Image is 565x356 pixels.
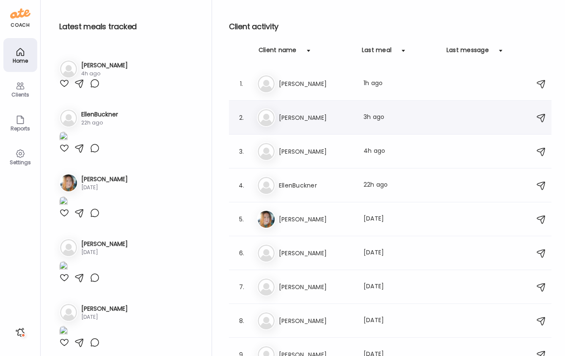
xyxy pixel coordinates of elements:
[59,261,68,273] img: images%2FNmWkkugL4oRdZrC3cTcz7k7vv822%2FieaMyZMYzhV2rqo1FWgr%2F5va0iANae7mmZfx3Tu8K_1080
[364,214,438,224] div: [DATE]
[237,180,247,190] div: 4.
[59,326,68,337] img: images%2FpQ0htN04GeaoxspgbqdOgG1b0bB3%2FAMeK6laKA3CdQIg644Zx%2FZoS7ULschNx3xX3688Oo_1080
[5,92,36,97] div: Clients
[81,184,128,191] div: [DATE]
[59,132,68,143] img: images%2FnG9tFxt744Rt0tiShDwoSEMxyca2%2FzY7FJjwkR4Nnx1i18T59%2FNbVxKtuFJ0vVU6VTpjP8_1080
[364,316,438,326] div: [DATE]
[81,304,128,313] h3: [PERSON_NAME]
[81,248,128,256] div: [DATE]
[81,313,128,321] div: [DATE]
[279,180,353,190] h3: EllenBuckner
[81,240,128,248] h3: [PERSON_NAME]
[364,248,438,258] div: [DATE]
[237,113,247,123] div: 2.
[81,70,128,77] div: 4h ago
[81,119,118,127] div: 22h ago
[279,113,353,123] h3: [PERSON_NAME]
[60,239,77,256] img: bg-avatar-default.svg
[362,46,391,59] div: Last meal
[258,143,275,160] img: bg-avatar-default.svg
[59,196,68,208] img: images%2FHyVMGsGPDvhuQCmsjut7fNNspCH3%2FCKZPLNZH9pA9yxy7Fxiw%2F0mUOJhHy4zW0YnOMV43A_1080
[237,214,247,224] div: 5.
[279,282,353,292] h3: [PERSON_NAME]
[279,214,353,224] h3: [PERSON_NAME]
[258,177,275,194] img: bg-avatar-default.svg
[10,7,30,20] img: ate
[81,110,118,119] h3: EllenBuckner
[237,248,247,258] div: 6.
[446,46,489,59] div: Last message
[237,282,247,292] div: 7.
[258,279,275,295] img: bg-avatar-default.svg
[81,61,128,70] h3: [PERSON_NAME]
[279,146,353,157] h3: [PERSON_NAME]
[258,211,275,228] img: avatars%2FHyVMGsGPDvhuQCmsjut7fNNspCH3
[60,304,77,321] img: bg-avatar-default.svg
[279,79,353,89] h3: [PERSON_NAME]
[259,46,297,59] div: Client name
[60,110,77,127] img: bg-avatar-default.svg
[279,316,353,326] h3: [PERSON_NAME]
[279,248,353,258] h3: [PERSON_NAME]
[237,316,247,326] div: 8.
[59,20,198,33] h2: Latest meals tracked
[60,174,77,191] img: avatars%2FHyVMGsGPDvhuQCmsjut7fNNspCH3
[364,113,438,123] div: 3h ago
[237,79,247,89] div: 1.
[258,75,275,92] img: bg-avatar-default.svg
[5,160,36,165] div: Settings
[258,245,275,262] img: bg-avatar-default.svg
[237,146,247,157] div: 3.
[11,22,30,29] div: coach
[364,180,438,190] div: 22h ago
[258,312,275,329] img: bg-avatar-default.svg
[5,58,36,63] div: Home
[229,20,551,33] h2: Client activity
[5,126,36,131] div: Reports
[364,79,438,89] div: 1h ago
[81,175,128,184] h3: [PERSON_NAME]
[364,146,438,157] div: 4h ago
[60,61,77,77] img: bg-avatar-default.svg
[258,109,275,126] img: bg-avatar-default.svg
[364,282,438,292] div: [DATE]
